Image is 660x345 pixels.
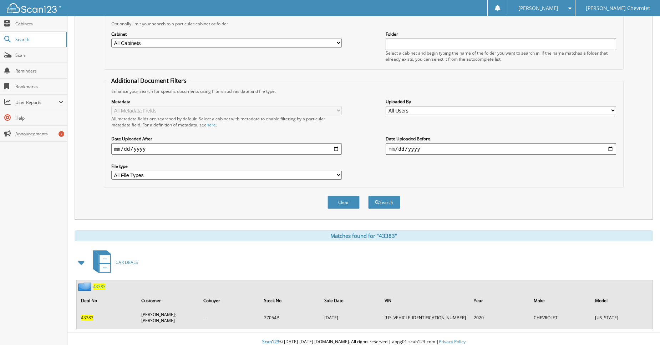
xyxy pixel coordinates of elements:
input: start [111,143,342,155]
iframe: Chat Widget [624,311,660,345]
a: 43383 [93,284,106,290]
span: Help [15,115,64,121]
th: VIN [381,293,469,308]
img: folder2.png [78,282,93,291]
span: CAR DEALS [116,259,138,265]
div: 7 [59,131,64,137]
td: [US_STATE] [592,309,652,326]
img: scan123-logo-white.svg [7,3,61,13]
span: [PERSON_NAME] [518,6,558,10]
legend: Additional Document Filters [108,77,190,85]
span: Scan123 [262,339,279,345]
td: 2020 [470,309,529,326]
label: Folder [386,31,616,37]
div: Matches found for "43383" [75,230,653,241]
th: Cobuyer [200,293,260,308]
th: Customer [138,293,199,308]
td: [US_VEHICLE_IDENTIFICATION_NUMBER] [381,309,469,326]
td: CHEVROLET [530,309,590,326]
th: Make [530,293,590,308]
div: Select a cabinet and begin typing the name of the folder you want to search in. If the name match... [386,50,616,62]
div: Optionally limit your search to a particular cabinet or folder [108,21,620,27]
label: Date Uploaded After [111,136,342,142]
label: Cabinet [111,31,342,37]
td: -- [200,309,260,326]
a: Privacy Policy [439,339,466,345]
button: Clear [328,196,360,209]
div: Enhance your search for specific documents using filters such as date and file type. [108,88,620,94]
span: Bookmarks [15,84,64,90]
th: Sale Date [321,293,380,308]
span: User Reports [15,99,59,105]
a: CAR DEALS [89,248,138,276]
label: File type [111,163,342,169]
th: Year [470,293,529,308]
th: Stock No [260,293,320,308]
label: Date Uploaded Before [386,136,616,142]
td: 27054P [260,309,320,326]
button: Search [368,196,400,209]
span: Scan [15,52,64,58]
th: Deal No [77,293,137,308]
span: [PERSON_NAME] Chevrolet [586,6,650,10]
label: Uploaded By [386,99,616,105]
span: Cabinets [15,21,64,27]
td: [DATE] [321,309,380,326]
label: Metadata [111,99,342,105]
span: Reminders [15,68,64,74]
input: end [386,143,616,155]
th: Model [592,293,652,308]
div: All metadata fields are searched by default. Select a cabinet with metadata to enable filtering b... [111,116,342,128]
span: 43383 [81,315,93,321]
span: Search [15,36,62,42]
a: here [207,122,216,128]
td: [PERSON_NAME];[PERSON_NAME] [138,309,199,326]
span: Announcements [15,131,64,137]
